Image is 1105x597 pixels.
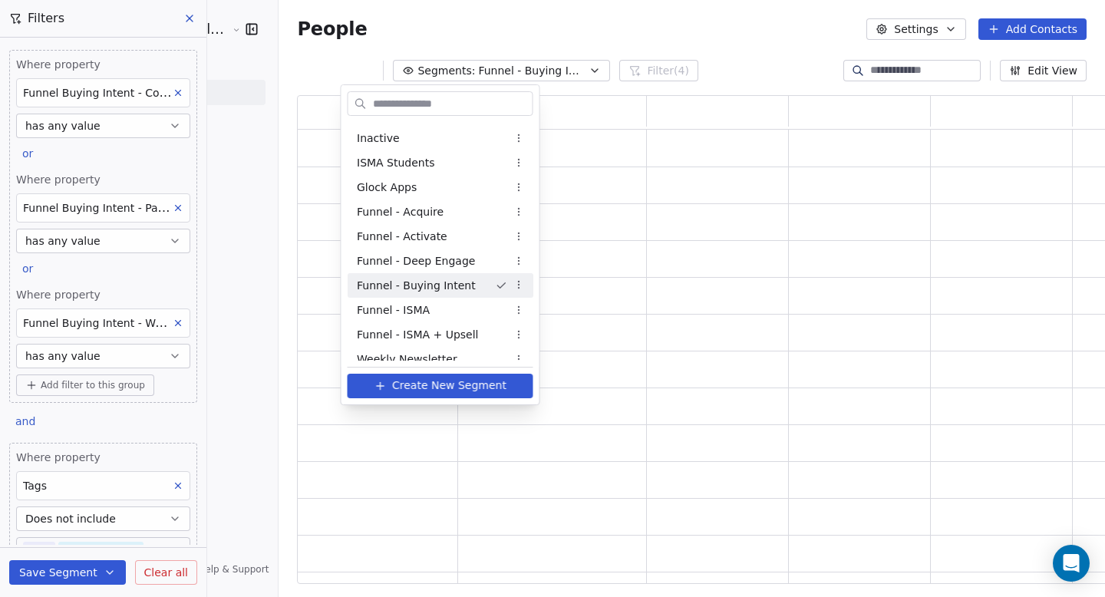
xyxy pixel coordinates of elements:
span: Funnel - Deep Engage [357,253,475,269]
span: Weekly Newsletter [357,351,457,368]
span: Funnel - Activate [357,229,447,245]
button: Create New Segment [348,374,533,398]
span: Create New Segment [392,378,506,394]
span: ISMA Students [357,155,435,171]
span: Funnel - Buying Intent [357,278,476,294]
span: Inactive [357,130,400,147]
span: Funnel - ISMA [357,302,430,318]
span: Funnel - ISMA + Upsell [357,327,478,343]
span: Funnel - Acquire [357,204,444,220]
span: Glock Apps [357,180,417,196]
